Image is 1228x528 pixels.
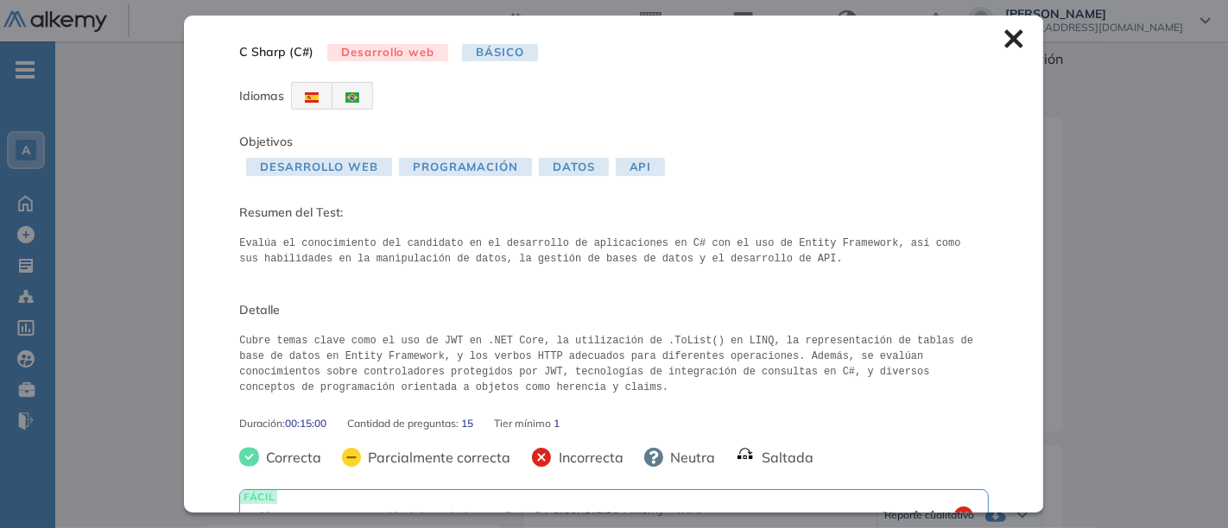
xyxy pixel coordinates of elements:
span: Idiomas [239,88,284,104]
pre: Evalúa el conocimiento del candidato en el desarrollo de aplicaciones en C# con el uso de Entity ... [239,236,988,267]
span: Tier mínimo [494,416,554,431]
span: Programación [399,158,532,176]
span: Detalle [239,301,988,319]
img: ESP [305,92,319,103]
span: 54 s [882,508,902,524]
span: API [616,158,666,176]
span: 15 [461,416,473,431]
span: ¿Cómo se representa una tabla de base de datos en Entity Framework C#? [254,509,611,522]
img: BRA [345,92,359,103]
span: Desarrollo web [327,44,448,62]
span: Saltada [755,447,813,468]
span: Datos [539,158,609,176]
span: Incorrecta [552,447,623,468]
span: Neutra [663,447,715,468]
span: Básico [462,44,537,62]
span: Resumen del Test: [239,204,988,222]
span: FÁCIL [240,490,277,503]
span: Parcialmente correcta [361,447,510,468]
span: Desarrollo Web [246,158,392,176]
span: 1 [554,416,560,431]
pre: Cubre temas clave como el uso de JWT en .NET Core, la utilización de .ToList() en LINQ, la repres... [239,333,988,395]
span: C Sharp (C#) [239,43,313,61]
span: Correcta [259,447,321,468]
span: 00:15:00 [285,416,326,431]
span: Cantidad de preguntas: [347,416,461,431]
span: Objetivos [239,134,293,149]
span: Duración : [239,416,285,431]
